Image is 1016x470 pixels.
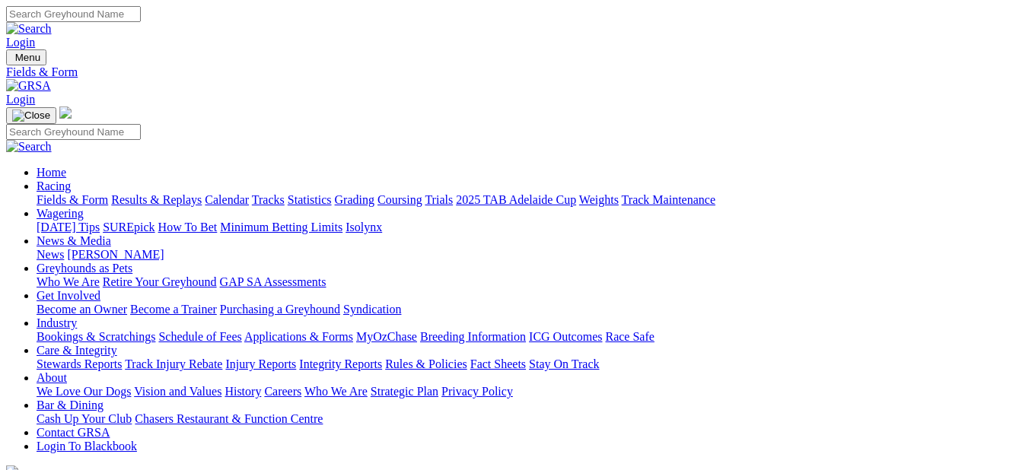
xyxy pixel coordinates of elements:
[135,412,323,425] a: Chasers Restaurant & Function Centre
[385,357,467,370] a: Rules & Policies
[220,275,326,288] a: GAP SA Assessments
[264,385,301,398] a: Careers
[37,179,71,192] a: Racing
[371,385,438,398] a: Strategic Plan
[6,6,141,22] input: Search
[125,357,222,370] a: Track Injury Rebate
[37,262,132,275] a: Greyhounds as Pets
[37,275,100,288] a: Who We Are
[15,52,40,63] span: Menu
[37,207,84,220] a: Wagering
[103,275,217,288] a: Retire Your Greyhound
[37,193,108,206] a: Fields & Form
[6,79,51,93] img: GRSA
[37,193,1010,207] div: Racing
[456,193,576,206] a: 2025 TAB Adelaide Cup
[6,22,52,36] img: Search
[6,36,35,49] a: Login
[6,65,1010,79] a: Fields & Form
[220,221,342,233] a: Minimum Betting Limits
[37,330,155,343] a: Bookings & Scratchings
[346,221,382,233] a: Isolynx
[6,140,52,154] img: Search
[288,193,332,206] a: Statistics
[37,344,117,357] a: Care & Integrity
[529,357,599,370] a: Stay On Track
[37,399,104,411] a: Bar & Dining
[6,93,35,106] a: Login
[441,385,513,398] a: Privacy Policy
[356,330,417,343] a: MyOzChase
[225,385,261,398] a: History
[335,193,374,206] a: Grading
[158,330,241,343] a: Schedule of Fees
[103,221,154,233] a: SUREpick
[244,330,353,343] a: Applications & Forms
[377,193,422,206] a: Coursing
[37,412,132,425] a: Cash Up Your Club
[579,193,619,206] a: Weights
[225,357,296,370] a: Injury Reports
[134,385,221,398] a: Vision and Values
[12,110,50,122] img: Close
[111,193,202,206] a: Results & Replays
[67,248,164,261] a: [PERSON_NAME]
[37,303,127,316] a: Become an Owner
[37,357,1010,371] div: Care & Integrity
[37,303,1010,316] div: Get Involved
[37,248,1010,262] div: News & Media
[37,330,1010,344] div: Industry
[6,107,56,124] button: Toggle navigation
[59,106,72,119] img: logo-grsa-white.png
[622,193,715,206] a: Track Maintenance
[605,330,654,343] a: Race Safe
[470,357,526,370] a: Fact Sheets
[252,193,285,206] a: Tracks
[37,166,66,179] a: Home
[529,330,602,343] a: ICG Outcomes
[220,303,340,316] a: Purchasing a Greyhound
[37,385,131,398] a: We Love Our Dogs
[130,303,217,316] a: Become a Trainer
[37,371,67,384] a: About
[37,289,100,302] a: Get Involved
[420,330,526,343] a: Breeding Information
[6,124,141,140] input: Search
[37,234,111,247] a: News & Media
[6,49,46,65] button: Toggle navigation
[37,412,1010,426] div: Bar & Dining
[304,385,368,398] a: Who We Are
[205,193,249,206] a: Calendar
[37,426,110,439] a: Contact GRSA
[37,275,1010,289] div: Greyhounds as Pets
[37,221,100,233] a: [DATE] Tips
[299,357,382,370] a: Integrity Reports
[37,440,137,453] a: Login To Blackbook
[37,316,77,329] a: Industry
[37,248,64,261] a: News
[37,221,1010,234] div: Wagering
[343,303,401,316] a: Syndication
[37,357,122,370] a: Stewards Reports
[425,193,453,206] a: Trials
[158,221,218,233] a: How To Bet
[37,385,1010,399] div: About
